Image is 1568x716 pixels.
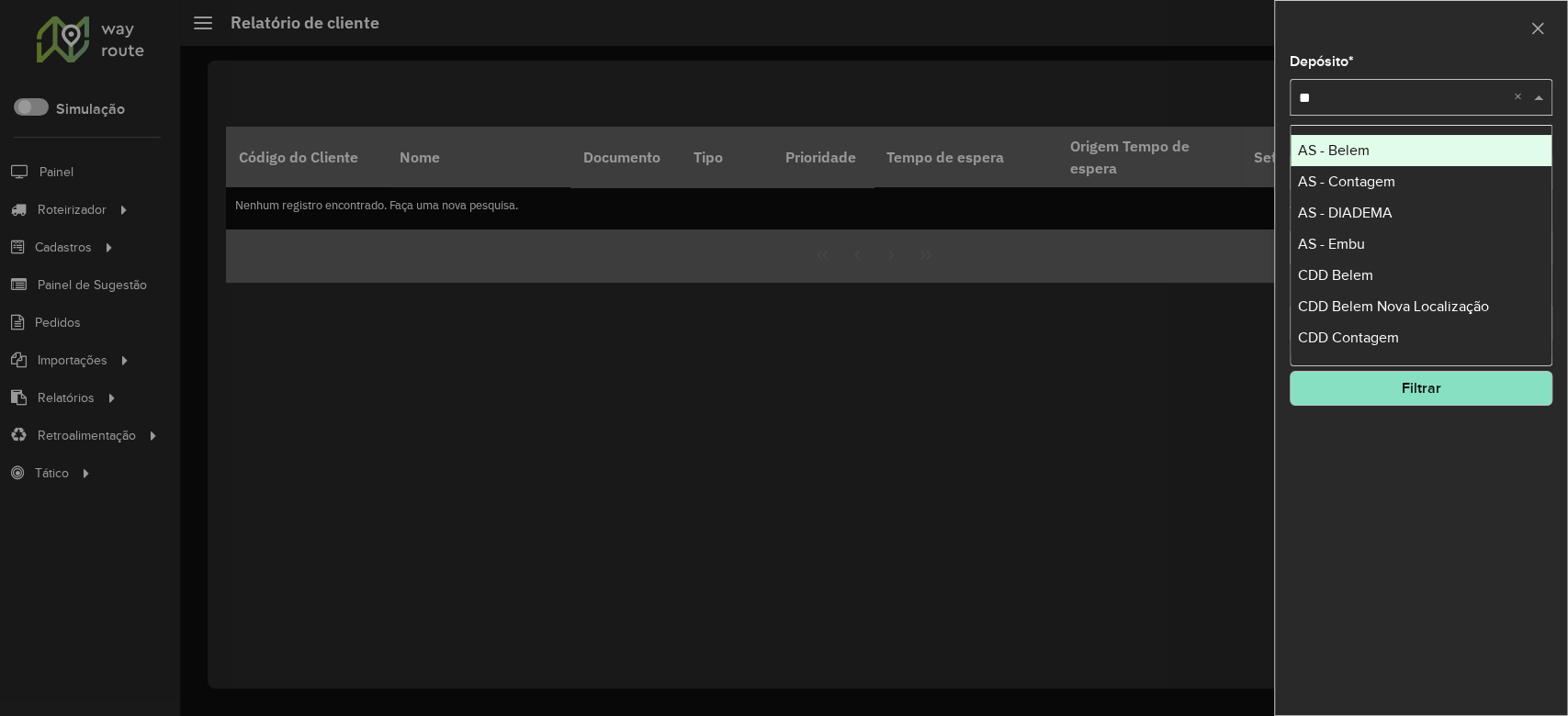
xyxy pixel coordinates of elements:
button: Filtrar [1290,371,1552,406]
span: CDD Contagem [1298,330,1399,345]
span: CDD Belem Nova Localização [1298,298,1489,314]
span: CDD Belem [1298,267,1373,283]
span: Clear all [1514,86,1529,108]
span: AS - Contagem [1298,173,1395,189]
span: AS - Belem [1298,142,1370,158]
ng-dropdown-panel: Options list [1290,125,1552,366]
label: Depósito [1290,50,1354,73]
span: AS - DIADEMA [1298,205,1393,220]
span: AS - Embu [1298,236,1365,252]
